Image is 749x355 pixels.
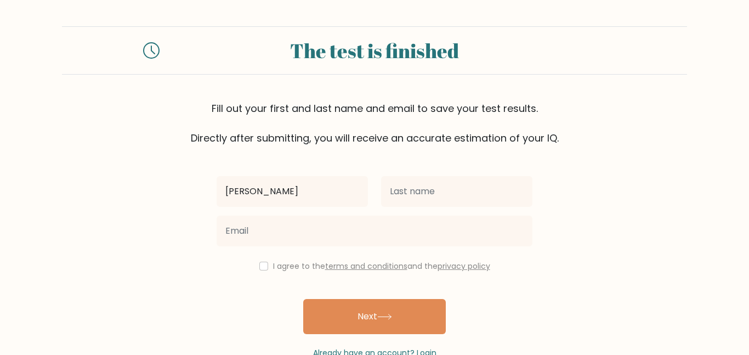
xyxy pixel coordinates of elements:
[217,216,532,246] input: Email
[217,176,368,207] input: First name
[62,101,687,145] div: Fill out your first and last name and email to save your test results. Directly after submitting,...
[381,176,532,207] input: Last name
[303,299,446,334] button: Next
[325,261,407,272] a: terms and conditions
[173,36,576,65] div: The test is finished
[273,261,490,272] label: I agree to the and the
[438,261,490,272] a: privacy policy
